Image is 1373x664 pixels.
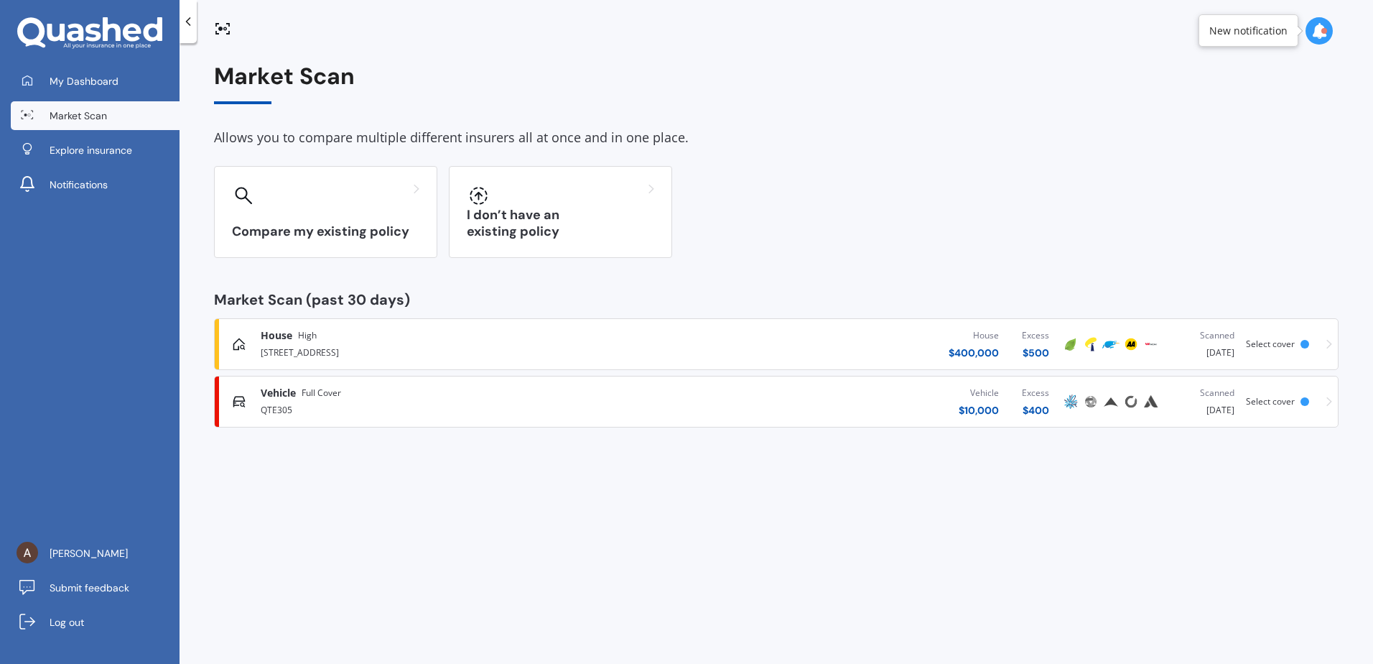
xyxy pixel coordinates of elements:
div: Scanned [1173,386,1234,400]
span: Full Cover [302,386,341,400]
a: Market Scan [11,101,180,130]
a: [PERSON_NAME] [11,539,180,568]
a: My Dashboard [11,67,180,96]
span: Select cover [1246,395,1295,407]
div: Scanned [1173,328,1234,343]
a: Explore insurance [11,136,180,165]
img: ACg8ocIAa_3dLkm-jZ8u71TcIXaGHk7ZBjQscUdnsryHseES_YWbvQ=s96-c [17,542,38,563]
div: Vehicle [959,386,999,400]
div: [DATE] [1173,386,1234,418]
span: High [298,328,317,343]
div: $ 400,000 [949,346,999,360]
span: Notifications [50,177,108,192]
span: Vehicle [261,386,296,400]
a: Log out [11,608,180,637]
img: Cove [1122,393,1140,410]
span: House [261,328,292,343]
span: My Dashboard [50,74,118,88]
span: [PERSON_NAME] [50,546,128,561]
span: Submit feedback [50,581,129,595]
img: Tower [1082,336,1099,353]
div: $ 500 [1022,346,1049,360]
img: Autosure [1142,393,1160,410]
div: Market Scan (past 30 days) [214,292,1339,307]
div: New notification [1209,24,1288,38]
img: AA [1122,336,1140,353]
img: AMP [1062,393,1079,410]
span: Select cover [1246,338,1295,350]
img: Westpac [1142,336,1160,353]
div: House [949,328,999,343]
img: Provident [1102,393,1120,410]
a: Submit feedback [11,573,180,602]
a: Notifications [11,170,180,199]
h3: Compare my existing policy [232,223,419,240]
img: Initio [1062,336,1079,353]
div: [DATE] [1173,328,1234,360]
div: [STREET_ADDRESS] [261,343,646,360]
span: Explore insurance [50,143,132,157]
div: Excess [1022,386,1049,400]
span: Log out [50,615,84,630]
span: Market Scan [50,109,107,123]
div: $ 10,000 [959,403,999,418]
a: VehicleFull CoverQTE305Vehicle$10,000Excess$400AMPProtectaProvidentCoveAutosureScanned[DATE]Selec... [214,376,1339,428]
a: HouseHigh[STREET_ADDRESS]House$400,000Excess$500InitioTowerTrade Me InsuranceAAWestpacScanned[DAT... [214,318,1339,370]
h3: I don’t have an existing policy [467,207,654,240]
div: QTE305 [261,400,646,418]
img: Trade Me Insurance [1102,336,1120,353]
div: Excess [1022,328,1049,343]
div: Allows you to compare multiple different insurers all at once and in one place. [214,127,1339,149]
img: Protecta [1082,393,1099,410]
div: Market Scan [214,63,1339,104]
div: $ 400 [1022,403,1049,418]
